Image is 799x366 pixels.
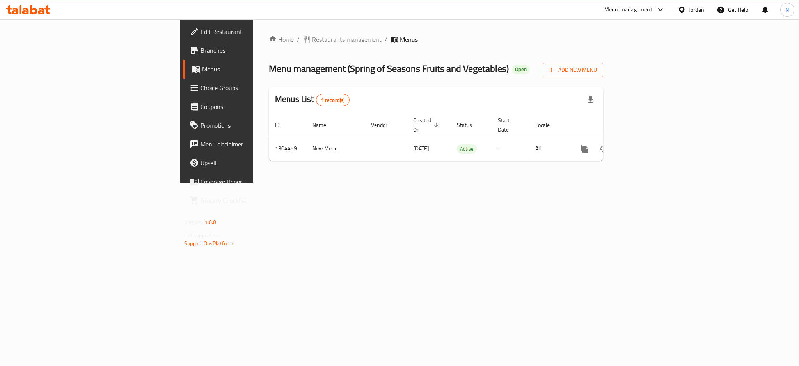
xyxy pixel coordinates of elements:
span: Coupons [201,102,307,111]
button: Change Status [594,139,613,158]
li: / [385,35,387,44]
button: Add New Menu [543,63,603,77]
a: Menus [183,60,314,79]
span: Created On [413,116,441,134]
span: Menu management ( Spring of Seasons Fruits and Vegetables ) [269,60,509,77]
div: Open [512,65,530,74]
a: Grocery Checklist [183,191,314,210]
div: Export file [581,91,600,109]
a: Edit Restaurant [183,22,314,41]
span: Grocery Checklist [201,196,307,205]
div: Jordan [689,5,704,14]
a: Upsell [183,154,314,172]
a: Support.OpsPlatform [184,238,234,248]
span: Locale [535,120,560,130]
span: Vendor [371,120,398,130]
span: Menus [202,64,307,74]
span: Restaurants management [312,35,382,44]
span: Menu disclaimer [201,139,307,149]
span: Upsell [201,158,307,168]
span: 1 record(s) [316,96,350,104]
td: All [529,137,569,161]
span: [DATE] [413,143,429,154]
a: Menu disclaimer [183,135,314,154]
div: Total records count [316,94,350,106]
span: Version: [184,217,203,227]
span: ID [275,120,290,130]
span: Edit Restaurant [201,27,307,36]
table: enhanced table [269,113,657,161]
nav: breadcrumb [269,35,603,44]
a: Promotions [183,116,314,135]
span: Start Date [498,116,520,134]
th: Actions [569,113,657,137]
span: Menus [400,35,418,44]
span: Add New Menu [549,65,597,75]
a: Coupons [183,97,314,116]
button: more [575,139,594,158]
td: New Menu [306,137,365,161]
div: Menu-management [604,5,652,14]
a: Restaurants management [303,35,382,44]
span: 1.0.0 [204,217,217,227]
h2: Menus List [275,93,350,106]
a: Branches [183,41,314,60]
span: Active [457,145,477,154]
span: Name [312,120,336,130]
a: Choice Groups [183,79,314,97]
span: Get support on: [184,230,220,241]
span: Promotions [201,121,307,130]
span: Branches [201,46,307,55]
span: N [785,5,789,14]
span: Choice Groups [201,83,307,93]
a: Coverage Report [183,172,314,191]
span: Open [512,66,530,73]
span: Status [457,120,482,130]
td: - [492,137,529,161]
span: Coverage Report [201,177,307,186]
